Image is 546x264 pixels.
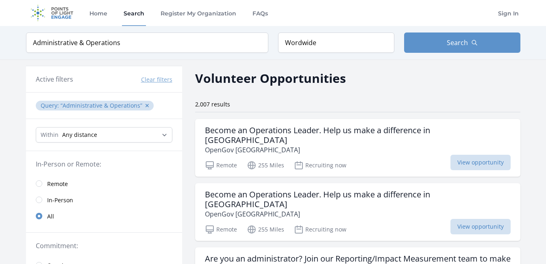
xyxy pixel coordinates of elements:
p: 255 Miles [247,160,284,170]
p: 255 Miles [247,225,284,234]
p: Remote [205,225,237,234]
a: All [26,208,182,224]
p: Remote [205,160,237,170]
input: Location [278,32,394,53]
span: Query : [41,102,61,109]
span: 2,007 results [195,100,230,108]
p: Recruiting now [294,225,346,234]
span: View opportunity [450,219,511,234]
p: OpenGov [GEOGRAPHIC_DATA] [205,209,511,219]
input: Keyword [26,32,268,53]
p: OpenGov [GEOGRAPHIC_DATA] [205,145,511,155]
a: Remote [26,175,182,192]
q: Administrative & Operations [61,102,142,109]
h3: Become an Operations Leader. Help us make a difference in [GEOGRAPHIC_DATA] [205,126,511,145]
a: In-Person [26,192,182,208]
span: Search [447,38,468,48]
button: Clear filters [141,76,172,84]
span: View opportunity [450,155,511,170]
legend: Commitment: [36,241,172,251]
legend: In-Person or Remote: [36,159,172,169]
span: Remote [47,180,68,188]
p: Recruiting now [294,160,346,170]
a: Become an Operations Leader. Help us make a difference in [GEOGRAPHIC_DATA] OpenGov [GEOGRAPHIC_D... [195,183,520,241]
h3: Active filters [36,74,73,84]
button: ✕ [145,102,150,110]
span: All [47,212,54,221]
h2: Volunteer Opportunities [195,69,346,87]
span: In-Person [47,196,73,204]
button: Search [404,32,520,53]
select: Search Radius [36,127,172,143]
h3: Become an Operations Leader. Help us make a difference in [GEOGRAPHIC_DATA] [205,190,511,209]
a: Become an Operations Leader. Help us make a difference in [GEOGRAPHIC_DATA] OpenGov [GEOGRAPHIC_D... [195,119,520,177]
